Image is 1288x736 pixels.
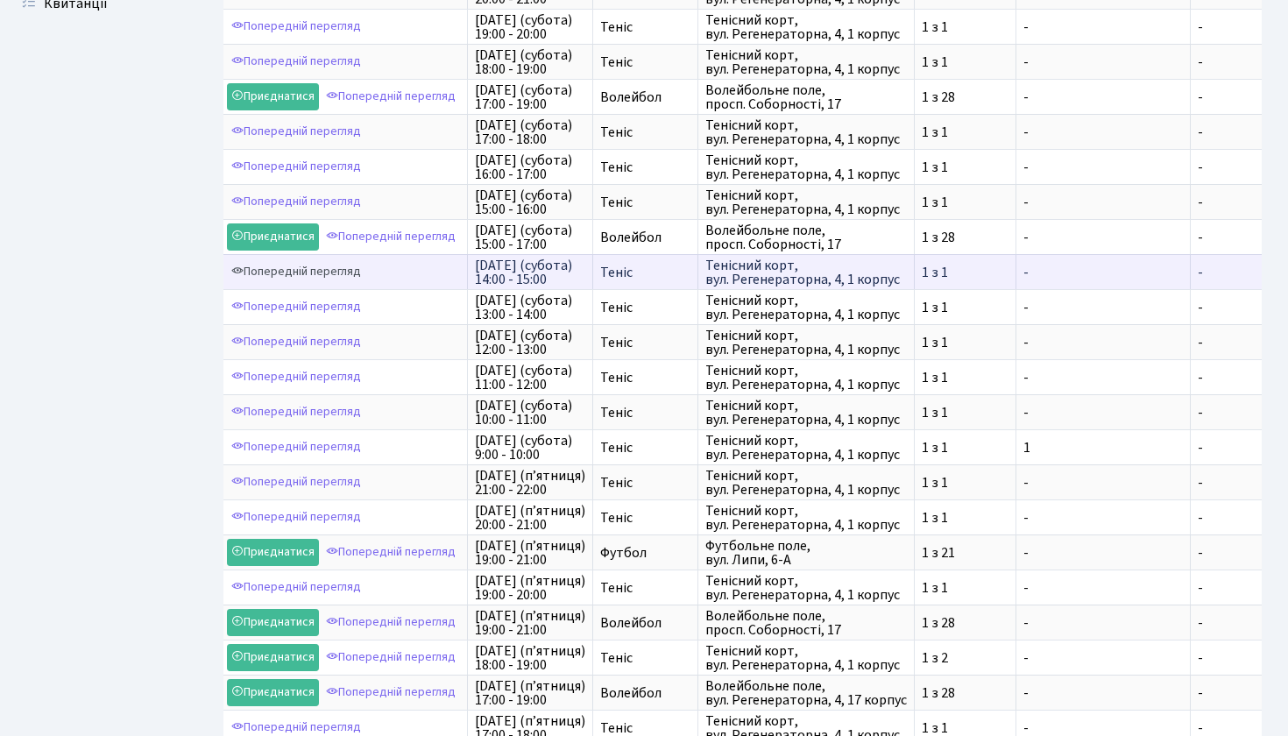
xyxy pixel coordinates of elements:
a: Попередній перегляд [322,679,460,706]
span: - [1023,20,1183,34]
span: [DATE] (субота) 18:00 - 19:00 [475,48,585,76]
span: 1 з 1 [922,511,1008,525]
span: Теніс [600,125,690,139]
span: Футбол [600,546,690,560]
span: 1 з 1 [922,265,1008,280]
span: Тенісний корт, вул. Регенераторна, 4, 1 корпус [705,13,907,41]
span: - [1198,686,1259,700]
span: Теніс [600,301,690,315]
span: - [1198,160,1259,174]
span: - [1198,230,1259,244]
span: - [1023,616,1183,630]
span: Волейбольне поле, просп. Соборності, 17 [705,609,907,637]
span: - [1198,476,1259,490]
span: - [1023,336,1183,350]
a: Попередній перегляд [227,13,365,40]
span: - [1023,265,1183,280]
span: - [1023,90,1183,104]
span: - [1023,651,1183,665]
span: Футбольне поле, вул. Липи, 6-А [705,539,907,567]
a: Попередній перегляд [227,364,365,391]
span: - [1023,230,1183,244]
span: [DATE] (п’ятниця) 18:00 - 19:00 [475,644,585,672]
span: Волейбол [600,230,690,244]
span: 1 з 1 [922,125,1008,139]
span: [DATE] (субота) 13:00 - 14:00 [475,294,585,322]
span: - [1198,20,1259,34]
span: Тенісний корт, вул. Регенераторна, 4, 1 корпус [705,294,907,322]
span: 1 з 28 [922,616,1008,630]
span: Тенісний корт, вул. Регенераторна, 4, 1 корпус [705,364,907,392]
span: - [1023,125,1183,139]
span: [DATE] (субота) 17:00 - 18:00 [475,118,585,146]
a: Попередній перегляд [322,539,460,566]
span: [DATE] (п’ятниця) 19:00 - 21:00 [475,539,585,567]
a: Попередній перегляд [322,609,460,636]
span: - [1023,195,1183,209]
span: 1 з 1 [922,336,1008,350]
a: Попередній перегляд [227,258,365,286]
span: [DATE] (субота) 15:00 - 17:00 [475,223,585,251]
a: Попередній перегляд [227,469,365,496]
span: 1 з 1 [922,195,1008,209]
span: Теніс [600,160,690,174]
span: [DATE] (субота) 15:00 - 16:00 [475,188,585,216]
span: - [1023,686,1183,700]
span: Тенісний корт, вул. Регенераторна, 4, 1 корпус [705,153,907,181]
span: 1 з 1 [922,301,1008,315]
span: Теніс [600,371,690,385]
span: [DATE] (субота) 12:00 - 13:00 [475,329,585,357]
span: 1 з 1 [922,721,1008,735]
span: [DATE] (п’ятниця) 17:00 - 19:00 [475,679,585,707]
span: - [1198,546,1259,560]
span: - [1023,371,1183,385]
span: Волейбольне поле, просп. Соборності, 17 [705,223,907,251]
span: Теніс [600,55,690,69]
span: - [1198,651,1259,665]
span: Тенісний корт, вул. Регенераторна, 4, 1 корпус [705,329,907,357]
a: Попередній перегляд [227,294,365,321]
a: Попередній перегляд [322,83,460,110]
a: Попередній перегляд [322,223,460,251]
span: - [1023,581,1183,595]
span: [DATE] (п’ятниця) 19:00 - 20:00 [475,574,585,602]
span: 1 з 1 [922,20,1008,34]
span: Теніс [600,721,690,735]
span: - [1198,721,1259,735]
span: - [1198,441,1259,455]
span: - [1198,616,1259,630]
a: Попередній перегляд [227,153,365,180]
span: 1 [1023,441,1183,455]
span: - [1198,265,1259,280]
span: Теніс [600,581,690,595]
a: Попередній перегляд [227,48,365,75]
a: Попередній перегляд [227,329,365,356]
span: Тенісний корт, вул. Регенераторна, 4, 1 корпус [705,118,907,146]
span: Теніс [600,511,690,525]
a: Приєднатися [227,679,319,706]
span: [DATE] (субота) 17:00 - 19:00 [475,83,585,111]
span: Теніс [600,476,690,490]
span: 1 з 1 [922,581,1008,595]
span: Волейбол [600,616,690,630]
span: [DATE] (п’ятниця) 20:00 - 21:00 [475,504,585,532]
a: Приєднатися [227,223,319,251]
span: - [1023,476,1183,490]
a: Попередній перегляд [322,644,460,671]
span: [DATE] (субота) 10:00 - 11:00 [475,399,585,427]
span: Волейбольне поле, просп. Соборності, 17 [705,83,907,111]
span: [DATE] (субота) 11:00 - 12:00 [475,364,585,392]
span: - [1023,546,1183,560]
span: - [1023,511,1183,525]
span: 1 з 1 [922,160,1008,174]
span: [DATE] (субота) 16:00 - 17:00 [475,153,585,181]
span: - [1198,406,1259,420]
a: Приєднатися [227,644,319,671]
span: 1 з 1 [922,406,1008,420]
span: [DATE] (п’ятниця) 21:00 - 22:00 [475,469,585,497]
span: - [1198,336,1259,350]
a: Приєднатися [227,83,319,110]
span: [DATE] (п’ятниця) 19:00 - 21:00 [475,609,585,637]
span: Теніс [600,195,690,209]
span: 1 з 1 [922,371,1008,385]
